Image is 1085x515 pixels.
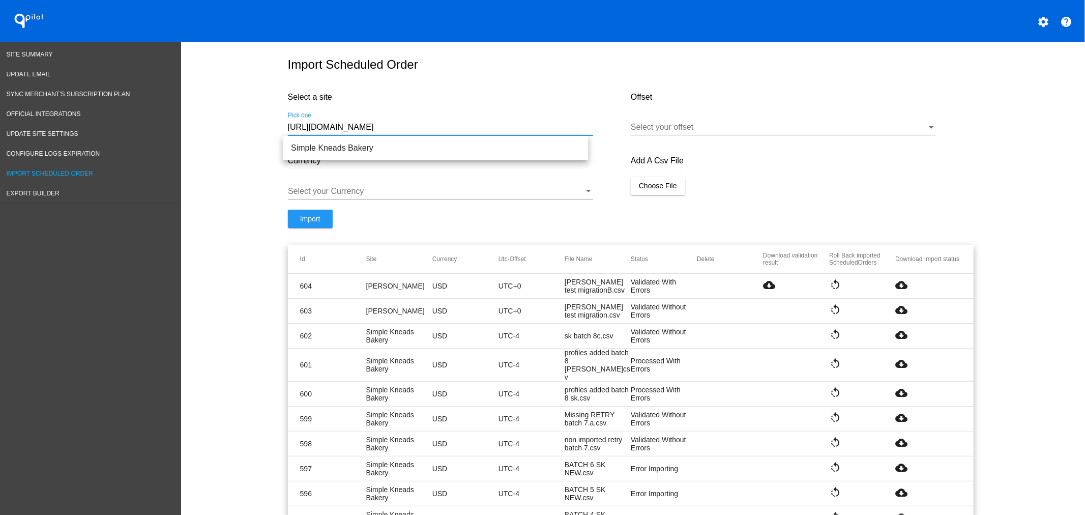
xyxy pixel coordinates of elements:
[895,387,907,399] mat-icon: cloud_download
[895,487,907,499] mat-icon: cloud_download
[565,349,631,381] mat-cell: profiles added batch 8 [PERSON_NAME]csv
[366,386,432,402] mat-cell: Simple Kneads Bakery
[631,357,697,373] mat-cell: Processed With Errors
[7,190,60,197] span: Export Builder
[7,150,100,157] span: Configure logs expiration
[829,252,895,266] mat-header-cell: Roll Back imported ScheduledOrders
[829,329,841,341] mat-icon: rotate_left
[631,303,697,319] mat-cell: Validated Without Errors
[432,440,498,448] mat-cell: USD
[763,252,829,266] mat-header-cell: Download validation result
[498,415,565,423] mat-cell: UTC-4
[498,307,565,315] mat-cell: UTC+0
[288,210,333,228] button: Import
[829,487,841,499] mat-icon: rotate_left
[498,282,565,290] mat-cell: UTC+0
[366,411,432,427] mat-cell: Simple Kneads Bakery
[697,255,763,263] mat-header-cell: Delete
[565,461,631,477] mat-cell: BATCH 6 SK NEW.csv
[631,93,974,102] h4: Offset
[300,215,320,223] span: Import
[432,361,498,369] mat-cell: USD
[300,465,366,473] mat-cell: 597
[300,361,366,369] mat-cell: 601
[895,437,907,449] mat-icon: cloud_download
[432,465,498,473] mat-cell: USD
[631,156,974,165] h4: Add A Csv File
[7,170,93,177] span: Import Scheduled Order
[1060,16,1072,28] mat-icon: help
[432,415,498,423] mat-cell: USD
[631,465,697,473] mat-cell: Error Importing
[9,11,49,31] h1: QPilot
[829,462,841,474] mat-icon: rotate_left
[288,156,631,165] h4: Currency
[366,307,432,315] mat-cell: [PERSON_NAME]
[829,358,841,370] mat-icon: rotate_left
[631,386,697,402] mat-cell: Processed With Errors
[300,282,366,290] mat-cell: 604
[565,485,631,502] mat-cell: BATCH 5 SK NEW.csv
[895,304,907,316] mat-icon: cloud_download
[498,390,565,398] mat-cell: UTC-4
[300,307,366,315] mat-cell: 603
[432,332,498,340] mat-cell: USD
[498,361,565,369] mat-cell: UTC-4
[631,328,697,344] mat-cell: Validated Without Errors
[7,51,53,58] span: Site Summary
[7,71,51,78] span: Update Email
[895,462,907,474] mat-icon: cloud_download
[565,278,631,294] mat-cell: [PERSON_NAME] test migrationB.csv
[366,436,432,452] mat-cell: Simple Kneads Bakery
[300,332,366,340] mat-cell: 602
[366,357,432,373] mat-cell: Simple Kneads Bakery
[829,412,841,424] mat-icon: rotate_left
[565,303,631,319] mat-cell: [PERSON_NAME] test migration.csv
[631,490,697,498] mat-cell: Error Importing
[288,58,974,72] h1: Import Scheduled Order
[565,411,631,427] mat-cell: Missing RETRY batch 7.a.csv
[565,255,631,263] mat-header-cell: File Name
[432,255,498,263] mat-header-cell: Currency
[763,279,775,291] mat-icon: cloud_download
[498,255,565,263] mat-header-cell: Utc-Offset
[498,440,565,448] mat-cell: UTC-4
[829,304,841,316] mat-icon: rotate_left
[498,490,565,498] mat-cell: UTC-4
[291,136,580,160] span: Simple Kneads Bakery
[895,358,907,370] mat-icon: cloud_download
[7,110,81,118] span: Official Integrations
[432,490,498,498] mat-cell: USD
[432,307,498,315] mat-cell: USD
[565,386,631,402] mat-cell: profiles added batch 8 sk.csv
[366,255,432,263] mat-header-cell: Site
[288,93,631,102] h4: Select a site
[565,436,631,452] mat-cell: non imported retry batch 7.csv
[631,411,697,427] mat-cell: Validated Without Errors
[895,255,961,263] mat-header-cell: Download Import status
[366,461,432,477] mat-cell: Simple Kneads Bakery
[300,490,366,498] mat-cell: 596
[895,279,907,291] mat-icon: cloud_download
[895,412,907,424] mat-icon: cloud_download
[829,437,841,449] mat-icon: rotate_left
[829,279,841,291] mat-icon: rotate_left
[631,278,697,294] mat-cell: Validated With Errors
[829,387,841,399] mat-icon: rotate_left
[432,390,498,398] mat-cell: USD
[432,282,498,290] mat-cell: USD
[565,332,631,340] mat-cell: sk batch 8c.csv
[300,440,366,448] mat-cell: 598
[639,182,677,190] span: Choose File
[498,465,565,473] mat-cell: UTC-4
[631,436,697,452] mat-cell: Validated Without Errors
[366,328,432,344] mat-cell: Simple Kneads Bakery
[366,485,432,502] mat-cell: Simple Kneads Bakery
[498,332,565,340] mat-cell: UTC-4
[300,390,366,398] mat-cell: 600
[7,130,78,137] span: Update Site Settings
[631,177,685,195] button: Choose File
[288,123,593,132] input: Number
[631,255,697,263] mat-header-cell: Status
[300,255,366,263] mat-header-cell: Id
